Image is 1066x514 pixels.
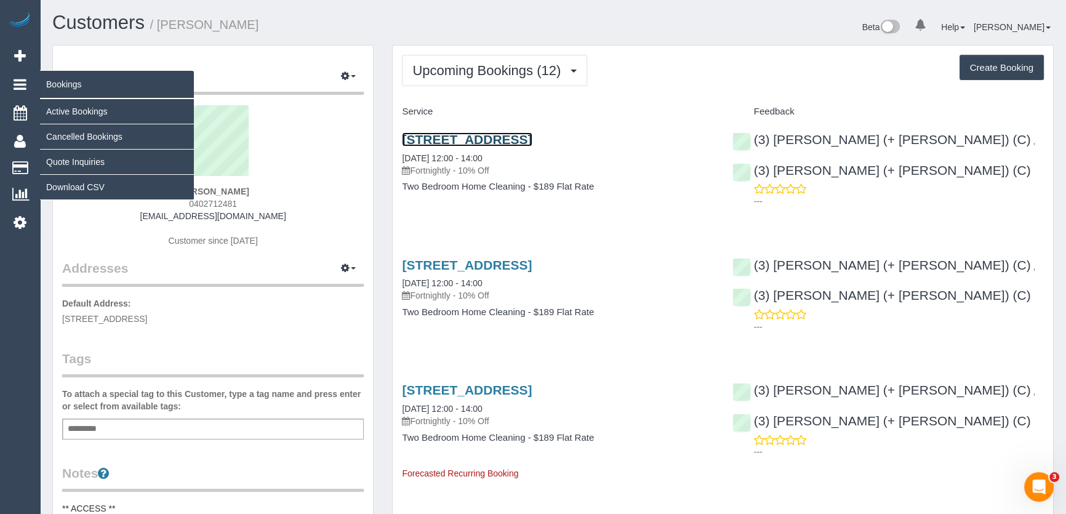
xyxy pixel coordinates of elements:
[1033,262,1035,271] span: ,
[1033,136,1035,146] span: ,
[754,195,1044,207] p: ---
[62,350,364,377] legend: Tags
[960,55,1044,81] button: Create Booking
[150,18,259,31] small: / [PERSON_NAME]
[40,70,194,98] span: Bookings
[732,106,1044,117] h4: Feedback
[974,22,1051,32] a: [PERSON_NAME]
[169,236,258,246] span: Customer since [DATE]
[402,55,587,86] button: Upcoming Bookings (12)
[402,307,713,318] h4: Two Bedroom Home Cleaning - $189 Flat Rate
[402,433,713,443] h4: Two Bedroom Home Cleaning - $189 Flat Rate
[880,20,900,36] img: New interface
[402,106,713,117] h4: Service
[732,258,1031,272] a: (3) [PERSON_NAME] (+ [PERSON_NAME]) (C)
[941,22,965,32] a: Help
[140,211,286,221] a: [EMAIL_ADDRESS][DOMAIN_NAME]
[732,288,1031,302] a: (3) [PERSON_NAME] (+ [PERSON_NAME]) (C)
[754,321,1044,333] p: ---
[62,388,364,412] label: To attach a special tag to this Customer, type a tag name and press enter or select from availabl...
[402,289,713,302] p: Fortnightly - 10% Off
[732,414,1031,428] a: (3) [PERSON_NAME] (+ [PERSON_NAME]) (C)
[40,99,194,124] a: Active Bookings
[862,22,900,32] a: Beta
[62,297,131,310] label: Default Address:
[62,314,147,324] span: [STREET_ADDRESS]
[40,150,194,174] a: Quote Inquiries
[402,383,532,397] a: [STREET_ADDRESS]
[7,12,32,30] img: Automaid Logo
[402,278,482,288] a: [DATE] 12:00 - 14:00
[402,404,482,414] a: [DATE] 12:00 - 14:00
[732,383,1031,397] a: (3) [PERSON_NAME] (+ [PERSON_NAME]) (C)
[732,163,1031,177] a: (3) [PERSON_NAME] (+ [PERSON_NAME]) (C)
[62,67,364,95] legend: Customer Info
[40,175,194,199] a: Download CSV
[402,153,482,163] a: [DATE] 12:00 - 14:00
[412,63,567,78] span: Upcoming Bookings (12)
[402,415,713,427] p: Fortnightly - 10% Off
[52,12,145,33] a: Customers
[402,258,532,272] a: [STREET_ADDRESS]
[402,164,713,177] p: Fortnightly - 10% Off
[62,464,364,492] legend: Notes
[732,132,1031,147] a: (3) [PERSON_NAME] (+ [PERSON_NAME]) (C)
[1033,387,1035,396] span: ,
[402,468,518,478] span: Forecasted Recurring Booking
[40,124,194,149] a: Cancelled Bookings
[402,182,713,192] h4: Two Bedroom Home Cleaning - $189 Flat Rate
[1024,472,1054,502] iframe: Intercom live chat
[40,98,194,200] ul: Bookings
[402,132,532,147] a: [STREET_ADDRESS]
[1049,472,1059,482] span: 3
[189,199,237,209] span: 0402712481
[754,446,1044,458] p: ---
[177,187,249,196] strong: [PERSON_NAME]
